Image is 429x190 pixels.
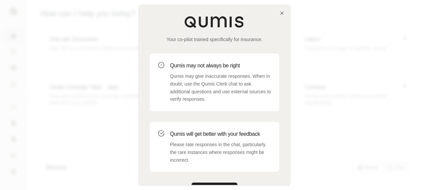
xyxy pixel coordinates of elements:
p: Please rate responses in the chat, particularly the rare instances where responses might be incor... [170,141,271,164]
h3: Qumis may not always be right [170,62,271,70]
img: Qumis Logo [184,16,245,28]
h3: Qumis will get better with your feedback [170,130,271,138]
p: Qumis may give inaccurate responses. When in doubt, use the Qumis Clerk chat to ask additional qu... [170,72,271,103]
p: Your co-pilot trained specifically for insurance. [150,36,279,43]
